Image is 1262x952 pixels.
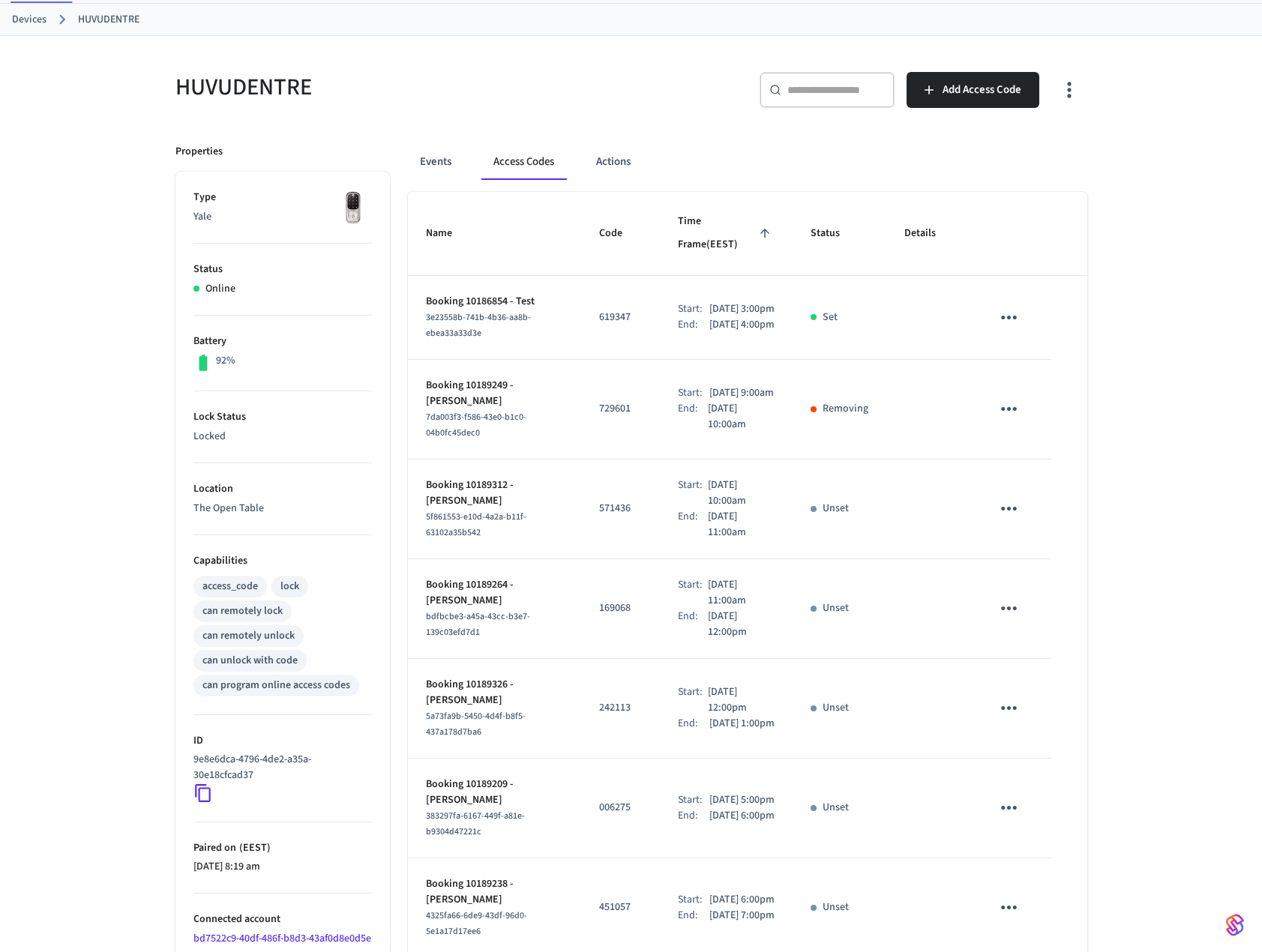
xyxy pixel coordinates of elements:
p: 729601 [599,401,642,417]
p: Unset [823,700,849,716]
span: Time Frame(EEST) [678,210,775,257]
span: Add Access Code [943,80,1021,100]
span: Status [811,222,859,245]
div: End: [678,716,709,732]
div: can unlock with code [202,653,298,669]
div: ant example [408,144,1087,180]
span: Code [599,222,642,245]
p: [DATE] 1:00pm [709,716,775,732]
p: 451057 [599,900,642,915]
p: Booking 10189249 - [PERSON_NAME] [426,378,564,409]
p: 571436 [599,501,642,516]
p: Unset [823,800,849,816]
p: Type [193,190,372,205]
div: End: [678,317,709,333]
p: [DATE] 7:00pm [709,908,775,924]
p: 9e8e6dca-4796-4de2-a35a-30e18cfcad37 [193,752,366,783]
div: can program online access codes [202,678,350,693]
span: Details [904,222,955,245]
p: Booking 10189312 - [PERSON_NAME] [426,477,564,509]
p: 92% [216,353,235,369]
p: Properties [175,144,223,160]
p: 006275 [599,800,642,816]
div: can remotely unlock [202,628,295,644]
p: Capabilities [193,553,372,569]
span: 4325fa66-6de9-43df-96d0-5e1a17d17ee6 [426,909,527,938]
h5: HUVUDENTRE [175,72,622,103]
button: Actions [584,144,643,180]
div: End: [678,401,708,433]
div: lock [280,579,299,594]
p: [DATE] 4:00pm [709,317,775,333]
div: End: [678,808,709,824]
p: Locked [193,429,372,445]
div: Start: [678,792,709,808]
p: Connected account [193,912,372,927]
div: Start: [678,477,708,509]
div: Start: [678,684,708,716]
p: The Open Table [193,501,372,516]
button: Add Access Code [907,72,1039,108]
p: Booking 10189209 - [PERSON_NAME] [426,777,564,808]
div: Start: [678,577,708,609]
p: [DATE] 12:00pm [708,609,775,640]
p: [DATE] 10:00am [708,477,775,509]
p: [DATE] 12:00pm [708,684,775,716]
p: 619347 [599,310,642,325]
p: [DATE] 11:00am [708,509,775,540]
div: End: [678,509,708,540]
div: access_code [202,579,258,594]
span: bdfbcbe3-a45a-43cc-b3e7-139c03efd7d1 [426,610,530,639]
p: Battery [193,334,372,349]
p: 169068 [599,600,642,616]
p: [DATE] 6:00pm [709,892,775,908]
p: 242113 [599,700,642,716]
a: Devices [12,12,46,28]
span: ( EEST ) [236,840,271,855]
span: 5a73fa9b-5450-4d4f-b8f5-437a178d7ba6 [426,710,526,738]
a: bd7522c9-40df-486f-b8d3-43af0d8e0d5e [193,931,371,946]
button: Events [408,144,463,180]
p: [DATE] 10:00am [708,401,775,433]
p: Status [193,262,372,277]
p: Yale [193,209,372,225]
p: Location [193,481,372,497]
p: Booking 10189264 - [PERSON_NAME] [426,577,564,609]
p: Paired on [193,840,372,856]
span: 7da003f3-f586-43e0-b1c0-04b0fc45dec0 [426,411,526,439]
p: Removing [823,401,868,417]
span: 5f861553-e10d-4a2a-b11f-63102a35b542 [426,510,526,539]
span: 383297fa-6167-449f-a81e-b9304d47221c [426,810,525,838]
p: [DATE] 3:00pm [709,301,775,317]
p: Online [205,281,235,297]
p: Unset [823,600,849,616]
img: Yale Assure Touchscreen Wifi Smart Lock, Satin Nickel, Front [334,190,372,227]
p: Booking 10186854 - Test [426,294,564,310]
button: Access Codes [481,144,566,180]
div: End: [678,908,709,924]
span: 3e23558b-741b-4b36-aa8b-ebea33a33d3e [426,311,531,340]
div: Start: [678,892,709,908]
p: Booking 10189238 - [PERSON_NAME] [426,876,564,908]
p: [DATE] 9:00am [709,385,774,401]
p: Set [823,310,838,325]
img: SeamLogoGradient.69752ec5.svg [1226,913,1244,937]
div: can remotely lock [202,603,283,619]
p: Lock Status [193,409,372,425]
p: [DATE] 11:00am [708,577,775,609]
div: Start: [678,385,709,401]
p: ID [193,733,372,749]
p: [DATE] 8:19 am [193,859,372,875]
p: Unset [823,900,849,915]
p: [DATE] 5:00pm [709,792,775,808]
div: End: [678,609,708,640]
span: Name [426,222,472,245]
p: Booking 10189326 - [PERSON_NAME] [426,677,564,708]
p: Unset [823,501,849,516]
div: Start: [678,301,709,317]
a: HUVUDENTRE [78,12,139,28]
p: [DATE] 6:00pm [709,808,775,824]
